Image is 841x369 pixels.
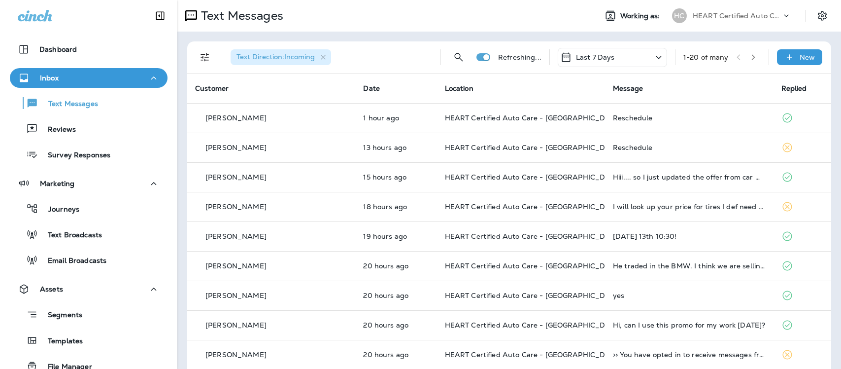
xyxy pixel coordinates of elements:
[205,232,267,240] p: [PERSON_NAME]
[613,292,765,299] div: yes
[38,205,79,215] p: Journeys
[146,6,174,26] button: Collapse Sidebar
[613,321,765,329] div: Hi, can I use this promo for my work today?
[231,49,331,65] div: Text Direction:Incoming
[10,68,168,88] button: Inbox
[613,114,765,122] div: Reschedule
[10,279,168,299] button: Assets
[445,113,622,122] span: HEART Certified Auto Care - [GEOGRAPHIC_DATA]
[205,262,267,270] p: [PERSON_NAME]
[38,151,110,160] p: Survey Responses
[10,250,168,270] button: Email Broadcasts
[38,125,76,135] p: Reviews
[205,321,267,329] p: [PERSON_NAME]
[613,203,765,211] div: I will look up your price for tires I def need to get this done
[445,84,473,93] span: Location
[205,351,267,359] p: [PERSON_NAME]
[38,337,83,346] p: Templates
[40,285,63,293] p: Assets
[445,291,622,300] span: HEART Certified Auto Care - [GEOGRAPHIC_DATA]
[445,202,622,211] span: HEART Certified Auto Care - [GEOGRAPHIC_DATA]
[363,84,380,93] span: Date
[195,84,229,93] span: Customer
[38,100,98,109] p: Text Messages
[613,144,765,151] div: Reschedule
[613,262,765,270] div: He traded in the BMW. I think we are selling the Lexus.
[195,47,215,67] button: Filters
[445,350,622,359] span: HEART Certified Auto Care - [GEOGRAPHIC_DATA]
[363,173,429,181] p: Oct 7, 2025 04:12 PM
[672,8,687,23] div: HC
[205,114,267,122] p: [PERSON_NAME]
[205,292,267,299] p: [PERSON_NAME]
[40,180,74,187] p: Marketing
[10,174,168,193] button: Marketing
[363,262,429,270] p: Oct 7, 2025 12:08 PM
[10,118,168,139] button: Reviews
[39,45,77,53] p: Dashboard
[800,53,815,61] p: New
[236,52,315,61] span: Text Direction : Incoming
[10,330,168,351] button: Templates
[205,173,267,181] p: [PERSON_NAME]
[363,144,429,151] p: Oct 7, 2025 06:47 PM
[363,203,429,211] p: Oct 7, 2025 01:44 PM
[445,232,622,241] span: HEART Certified Auto Care - [GEOGRAPHIC_DATA]
[781,84,807,93] span: Replied
[445,143,622,152] span: HEART Certified Auto Care - [GEOGRAPHIC_DATA]
[38,311,82,321] p: Segments
[449,47,469,67] button: Search Messages
[38,257,106,266] p: Email Broadcasts
[10,39,168,59] button: Dashboard
[38,231,102,240] p: Text Broadcasts
[498,53,541,61] p: Refreshing...
[613,351,765,359] div: >> You have opted in to receive messages from Oppenheimer & Co. Inc. Msg frequency varies. Msg & ...
[205,203,267,211] p: [PERSON_NAME]
[40,74,59,82] p: Inbox
[813,7,831,25] button: Settings
[363,351,429,359] p: Oct 7, 2025 11:12 AM
[10,144,168,165] button: Survey Responses
[445,261,622,270] span: HEART Certified Auto Care - [GEOGRAPHIC_DATA]
[197,8,283,23] p: Text Messages
[205,144,267,151] p: [PERSON_NAME]
[445,173,622,182] span: HEART Certified Auto Care - [GEOGRAPHIC_DATA]
[363,321,429,329] p: Oct 7, 2025 11:24 AM
[693,12,781,20] p: HEART Certified Auto Care
[10,224,168,245] button: Text Broadcasts
[363,114,429,122] p: Oct 8, 2025 06:16 AM
[683,53,729,61] div: 1 - 20 of many
[613,232,765,240] div: Monday 13th 10:30!
[576,53,615,61] p: Last 7 Days
[620,12,662,20] span: Working as:
[10,304,168,325] button: Segments
[613,84,643,93] span: Message
[10,198,168,219] button: Journeys
[613,173,765,181] div: Hiii.... so I just updated the offer from car max..... you were right with figure you guessed!......
[445,321,622,330] span: HEART Certified Auto Care - [GEOGRAPHIC_DATA]
[10,93,168,113] button: Text Messages
[363,292,429,299] p: Oct 7, 2025 11:56 AM
[363,232,429,240] p: Oct 7, 2025 01:07 PM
